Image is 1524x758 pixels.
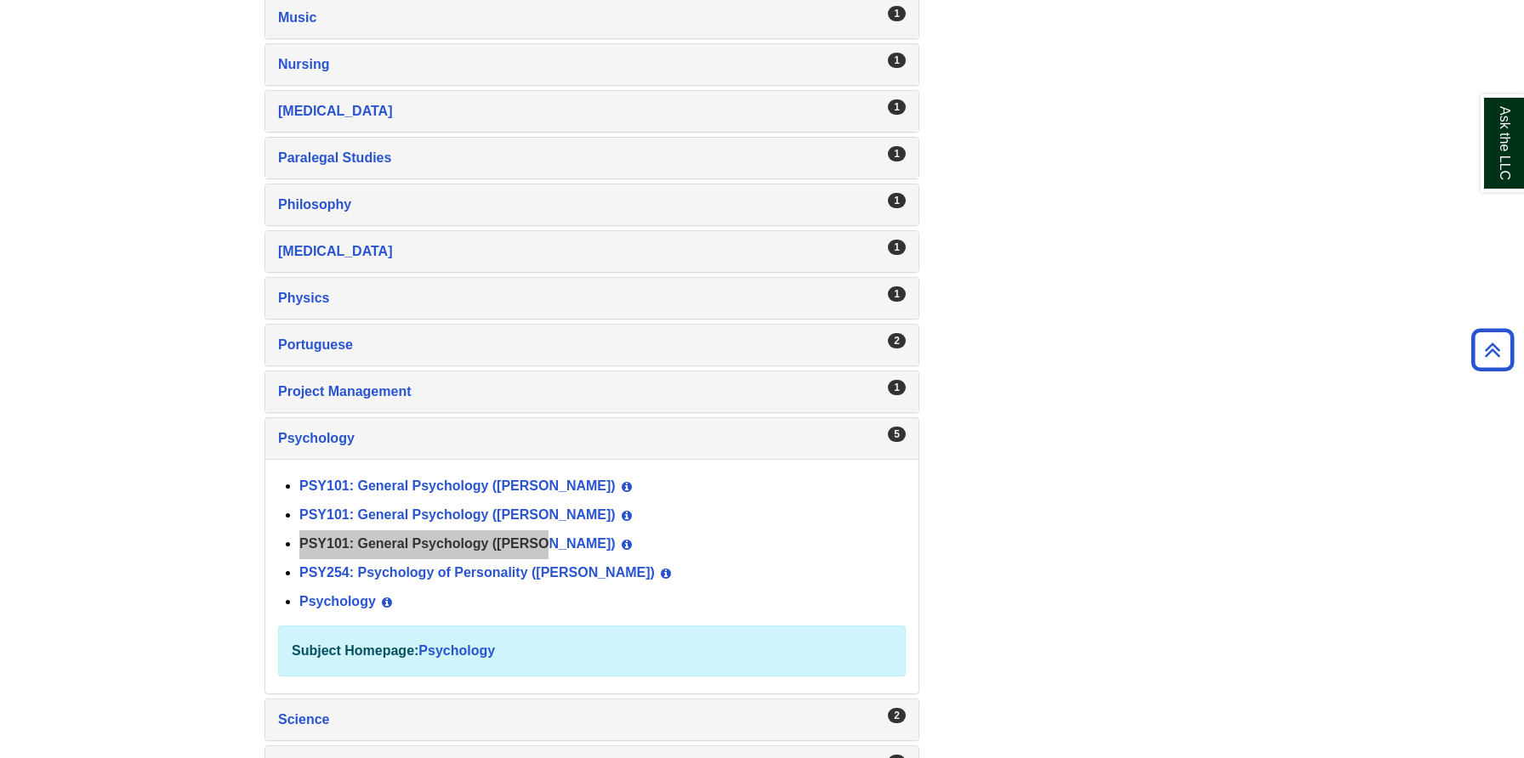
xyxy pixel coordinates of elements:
[888,193,906,208] div: 1
[418,643,495,658] a: Psychology
[278,286,906,310] a: Physics
[278,380,906,404] a: Project Management
[888,99,906,115] div: 1
[278,333,906,357] a: Portuguese
[888,286,906,302] div: 1
[888,380,906,395] div: 1
[888,708,906,723] div: 2
[278,240,906,263] a: [MEDICAL_DATA]
[292,643,418,658] strong: Subject Homepage:
[299,478,616,493] a: PSY101: General Psychology ([PERSON_NAME])
[299,565,655,580] a: PSY254: Psychology of Personality ([PERSON_NAME])
[888,53,906,68] div: 1
[278,99,906,123] a: [MEDICAL_DATA]
[299,536,616,551] a: PSY101: General Psychology ([PERSON_NAME])
[278,427,906,450] a: Psychology
[299,507,616,522] a: PSY101: General Psychology ([PERSON_NAME])
[299,594,376,608] a: Psychology
[888,427,906,442] div: 5
[278,193,906,217] a: Philosophy
[888,146,906,161] div: 1
[278,6,906,30] a: Music
[278,708,906,732] a: Science
[888,240,906,255] div: 1
[888,333,906,348] div: 2
[278,146,906,170] a: Paralegal Studies
[1465,338,1520,361] a: Back to Top
[278,53,906,76] a: Nursing
[888,6,906,21] div: 1
[265,459,918,693] div: Psychology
